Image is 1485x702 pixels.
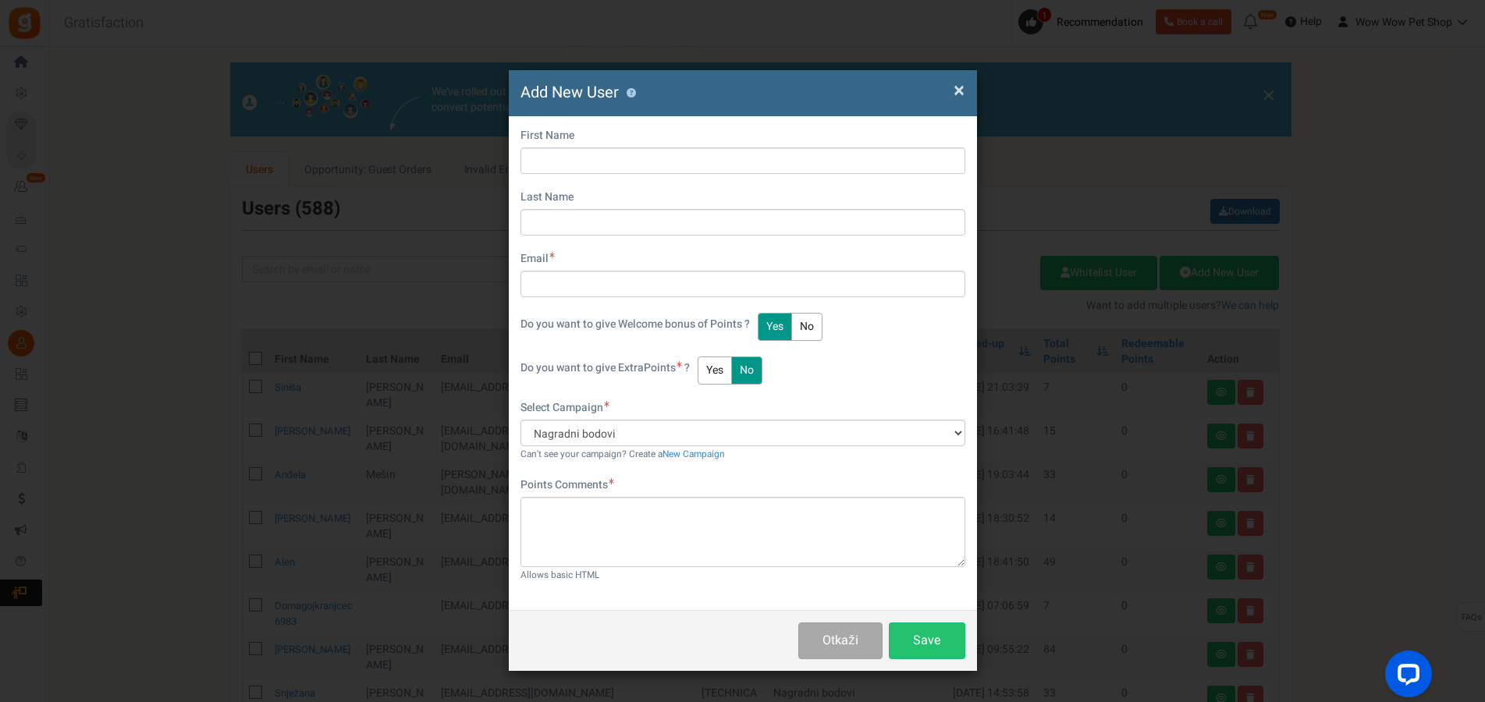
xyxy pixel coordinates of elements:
[520,448,725,461] small: Can't see your campaign? Create a
[698,356,732,385] button: Yes
[520,360,690,376] label: Points
[520,190,574,205] label: Last Name
[520,360,644,376] span: Do you want to give Extra
[758,313,792,341] button: Yes
[520,81,619,104] span: Add New User
[791,313,822,341] button: No
[520,569,599,582] small: Allows basic HTML
[798,622,882,659] button: Otkaži
[731,356,762,385] button: No
[627,88,637,98] button: ?
[954,76,965,105] span: ×
[520,317,750,332] label: Do you want to give Welcome bonus of Points ?
[889,622,965,659] button: Save
[520,128,574,144] label: First Name
[520,251,555,267] label: Email
[663,448,725,461] a: New Campaign
[520,477,614,493] label: Points Comments
[520,400,609,416] label: Select Campaign
[684,360,690,376] span: ?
